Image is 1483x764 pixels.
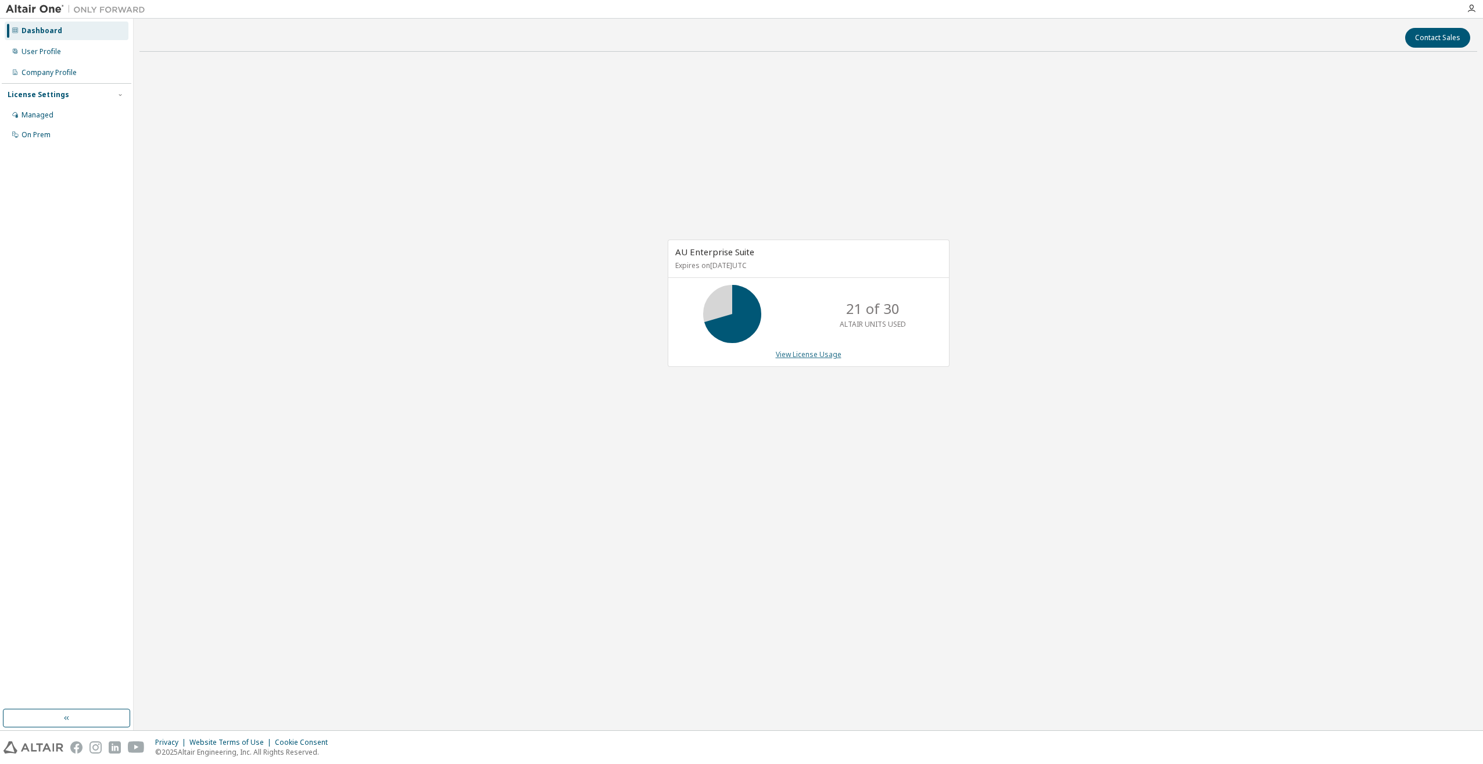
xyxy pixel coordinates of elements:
[155,747,335,757] p: © 2025 Altair Engineering, Inc. All Rights Reserved.
[3,741,63,754] img: altair_logo.svg
[6,3,151,15] img: Altair One
[155,738,189,747] div: Privacy
[675,246,754,258] span: AU Enterprise Suite
[22,68,77,77] div: Company Profile
[22,47,61,56] div: User Profile
[189,738,275,747] div: Website Terms of Use
[22,26,62,35] div: Dashboard
[846,299,900,319] p: 21 of 30
[776,349,841,359] a: View License Usage
[840,319,906,329] p: ALTAIR UNITS USED
[70,741,83,754] img: facebook.svg
[8,90,69,99] div: License Settings
[275,738,335,747] div: Cookie Consent
[675,260,939,270] p: Expires on [DATE] UTC
[128,741,145,754] img: youtube.svg
[22,130,51,140] div: On Prem
[89,741,102,754] img: instagram.svg
[109,741,121,754] img: linkedin.svg
[1405,28,1470,48] button: Contact Sales
[22,110,53,120] div: Managed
